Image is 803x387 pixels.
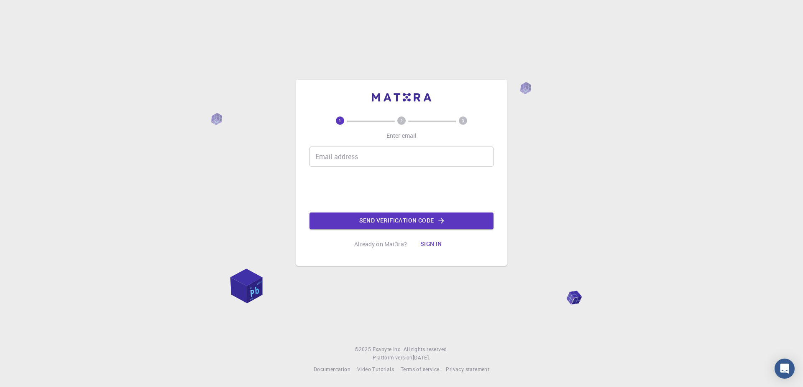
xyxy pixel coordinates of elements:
[386,132,417,140] p: Enter email
[314,366,350,372] span: Documentation
[400,118,403,124] text: 2
[357,366,394,372] span: Video Tutorials
[446,366,489,372] span: Privacy statement
[401,366,439,372] span: Terms of service
[404,345,448,354] span: All rights reserved.
[775,359,795,379] div: Open Intercom Messenger
[446,365,489,374] a: Privacy statement
[355,345,372,354] span: © 2025
[401,365,439,374] a: Terms of service
[314,365,350,374] a: Documentation
[373,346,402,352] span: Exabyte Inc.
[413,354,430,362] a: [DATE].
[309,212,494,229] button: Send verification code
[373,354,412,362] span: Platform version
[373,345,402,354] a: Exabyte Inc.
[413,354,430,361] span: [DATE] .
[339,118,341,124] text: 1
[357,365,394,374] a: Video Tutorials
[338,173,465,206] iframe: reCAPTCHA
[462,118,464,124] text: 3
[414,236,449,253] button: Sign in
[354,240,407,248] p: Already on Mat3ra?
